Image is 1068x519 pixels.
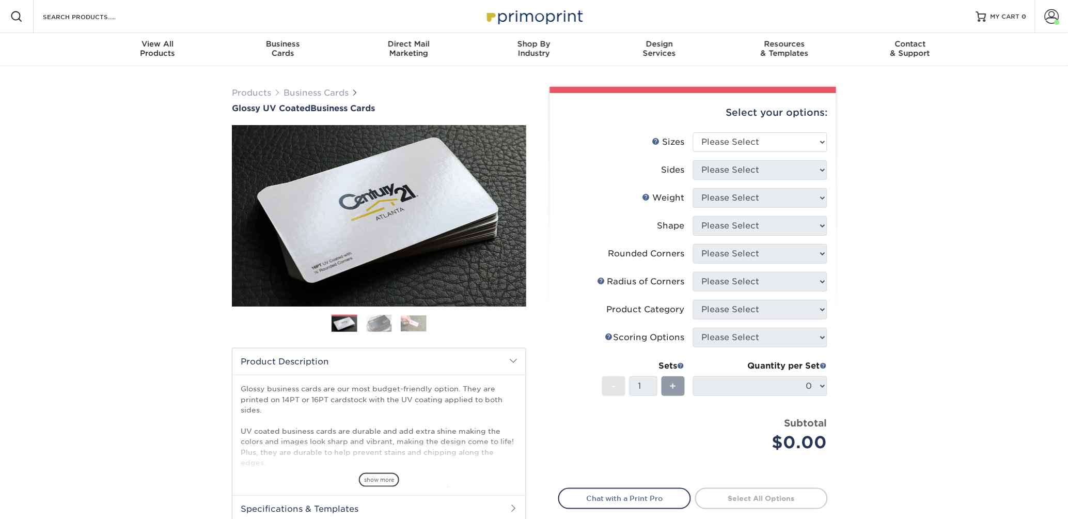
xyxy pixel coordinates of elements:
[607,303,685,316] div: Product Category
[221,39,346,49] span: Business
[472,39,597,58] div: Industry
[284,88,349,98] a: Business Cards
[221,33,346,66] a: BusinessCards
[642,192,685,204] div: Weight
[346,39,472,58] div: Marketing
[602,360,685,372] div: Sets
[596,33,722,66] a: DesignServices
[722,39,847,58] div: & Templates
[232,348,526,375] h2: Product Description
[657,220,685,232] div: Shape
[346,33,472,66] a: Direct MailMarketing
[608,248,685,260] div: Rounded Corners
[95,39,221,58] div: Products
[596,39,722,49] span: Design
[701,430,827,455] div: $0.00
[722,33,847,66] a: Resources& Templates
[596,39,722,58] div: Services
[332,311,357,337] img: Business Cards 01
[662,164,685,176] div: Sides
[232,103,526,113] a: Glossy UV CoatedBusiness Cards
[693,360,827,372] div: Quantity per Set
[605,331,685,344] div: Scoring Options
[232,103,526,113] h1: Business Cards
[847,39,973,58] div: & Support
[784,417,827,429] strong: Subtotal
[695,488,828,509] a: Select All Options
[232,103,310,113] span: Glossy UV Coated
[95,39,221,49] span: View All
[722,39,847,49] span: Resources
[482,5,586,27] img: Primoprint
[232,88,271,98] a: Products
[670,378,677,394] span: +
[1022,13,1027,20] span: 0
[359,473,399,487] span: show more
[652,136,685,148] div: Sizes
[42,10,143,23] input: SEARCH PRODUCTS.....
[611,378,616,394] span: -
[401,315,427,331] img: Business Cards 03
[232,69,526,363] img: Glossy UV Coated 01
[472,39,597,49] span: Shop By
[221,39,346,58] div: Cards
[346,39,472,49] span: Direct Mail
[847,33,973,66] a: Contact& Support
[597,276,685,288] div: Radius of Corners
[991,12,1020,21] span: MY CART
[558,488,691,509] a: Chat with a Print Pro
[95,33,221,66] a: View AllProducts
[472,33,597,66] a: Shop ByIndustry
[847,39,973,49] span: Contact
[558,93,828,132] div: Select your options:
[366,314,392,332] img: Business Cards 02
